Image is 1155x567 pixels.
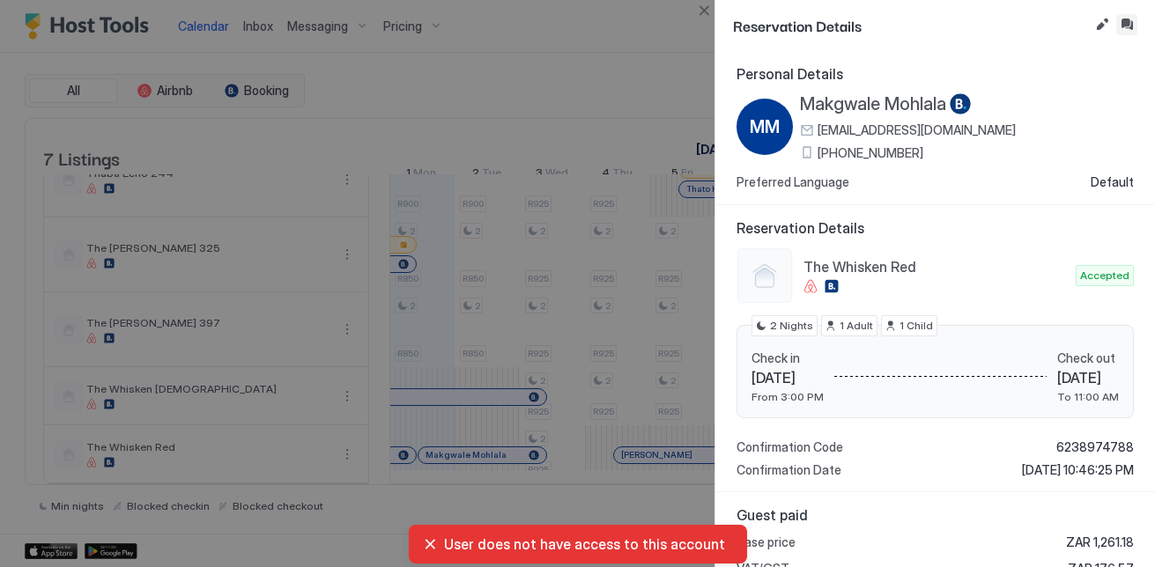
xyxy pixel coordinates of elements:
span: Accepted [1080,268,1129,283]
span: 1 Child [900,318,933,334]
span: Personal Details [737,65,1134,83]
span: Default [1091,174,1134,190]
span: Reservation Details [733,14,1088,36]
span: Check in [751,350,824,366]
span: User does not have access to this account [444,535,733,553]
span: [DATE] 10:46:25 PM [1022,462,1134,478]
span: [DATE] [1057,369,1119,387]
span: 2 Nights [770,318,813,334]
span: 1 Adult [840,318,873,334]
span: 6238974788 [1056,439,1134,455]
span: Confirmation Code [737,439,843,455]
span: From 3:00 PM [751,390,824,403]
span: Confirmation Date [737,462,841,478]
span: Makgwale Mohlala [800,93,946,115]
span: Check out [1057,350,1119,366]
span: MM [750,114,780,140]
span: [EMAIL_ADDRESS][DOMAIN_NAME] [818,122,1016,138]
button: Edit reservation [1092,14,1113,35]
button: Inbox [1116,14,1137,35]
span: [DATE] [751,369,824,387]
span: To 11:00 AM [1057,390,1119,403]
span: [PHONE_NUMBER] [818,145,923,161]
span: The Whisken Red [803,258,1069,276]
span: Preferred Language [737,174,849,190]
span: Guest paid [737,506,1134,524]
span: Reservation Details [737,219,1134,237]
